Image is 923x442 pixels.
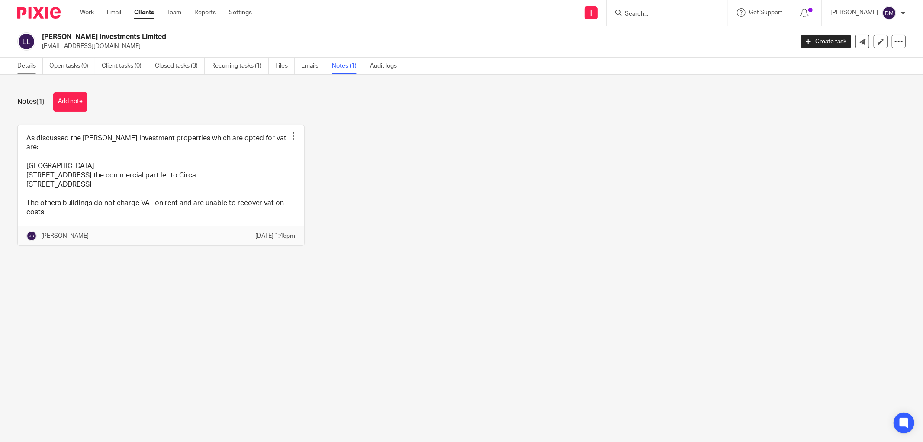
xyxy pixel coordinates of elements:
button: Add note [53,92,87,112]
a: Client tasks (0) [102,58,148,74]
a: Recurring tasks (1) [211,58,269,74]
img: svg%3E [26,231,37,241]
a: Audit logs [370,58,403,74]
a: Emails [301,58,325,74]
h2: [PERSON_NAME] Investments Limited [42,32,639,42]
input: Search [624,10,702,18]
a: Email [107,8,121,17]
a: Settings [229,8,252,17]
span: Get Support [749,10,782,16]
a: Details [17,58,43,74]
a: Files [275,58,295,74]
a: Create task [801,35,851,48]
p: [DATE] 1:45pm [256,232,296,240]
span: (1) [36,98,45,105]
p: [PERSON_NAME] [830,8,878,17]
a: Closed tasks (3) [155,58,205,74]
p: [EMAIL_ADDRESS][DOMAIN_NAME] [42,42,788,51]
a: Notes (1) [332,58,363,74]
img: svg%3E [882,6,896,20]
a: Team [167,8,181,17]
a: Open tasks (0) [49,58,95,74]
p: [PERSON_NAME] [41,232,89,240]
img: Pixie [17,7,61,19]
a: Work [80,8,94,17]
img: svg%3E [17,32,35,51]
a: Reports [194,8,216,17]
a: Clients [134,8,154,17]
h1: Notes [17,97,45,106]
